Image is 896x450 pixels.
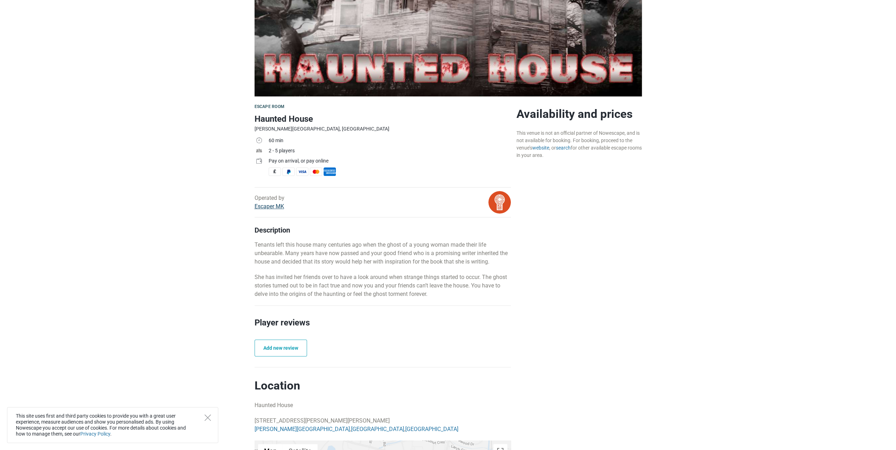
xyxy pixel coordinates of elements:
h4: Description [255,226,511,234]
span: Cash [269,167,281,176]
td: 2 - 5 players [269,146,511,157]
span: Visa [296,167,308,176]
div: This venue is not an official partner of Nowescape, and is not available for booking. For booking... [516,129,642,159]
p: [STREET_ADDRESS][PERSON_NAME][PERSON_NAME] , , [255,417,511,433]
a: Escaper MK [255,203,284,210]
span: PayPal [282,167,295,176]
span: Escape room [255,104,284,109]
h1: Haunted House [255,113,511,125]
span: American Express [324,167,336,176]
div: This site uses first and third party cookies to provide you with a great user experience, measure... [7,407,218,443]
a: [GEOGRAPHIC_DATA] [405,426,458,432]
a: [GEOGRAPHIC_DATA] [351,426,404,432]
h2: Player reviews [255,316,511,340]
span: MasterCard [310,167,322,176]
a: search [556,145,571,151]
a: Add new review [255,340,307,356]
a: [PERSON_NAME][GEOGRAPHIC_DATA] [255,426,350,432]
div: Pay on arrival, or pay online [269,157,511,165]
button: Close [205,414,211,421]
h2: Location [255,379,511,393]
h2: Availability and prices [516,107,642,121]
div: [PERSON_NAME][GEOGRAPHIC_DATA], [GEOGRAPHIC_DATA] [255,125,511,133]
img: bitmap.png [488,191,511,214]
p: Haunted House [255,401,511,410]
td: 60 min [269,136,511,146]
div: Operated by [255,194,284,211]
a: Privacy Policy [80,431,110,437]
a: website [532,145,549,151]
p: Tenants left this house many centuries ago when the ghost of a young woman made their life unbear... [255,241,511,266]
p: She has invited her friends over to have a look around when strange things started to occur. The ... [255,273,511,298]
